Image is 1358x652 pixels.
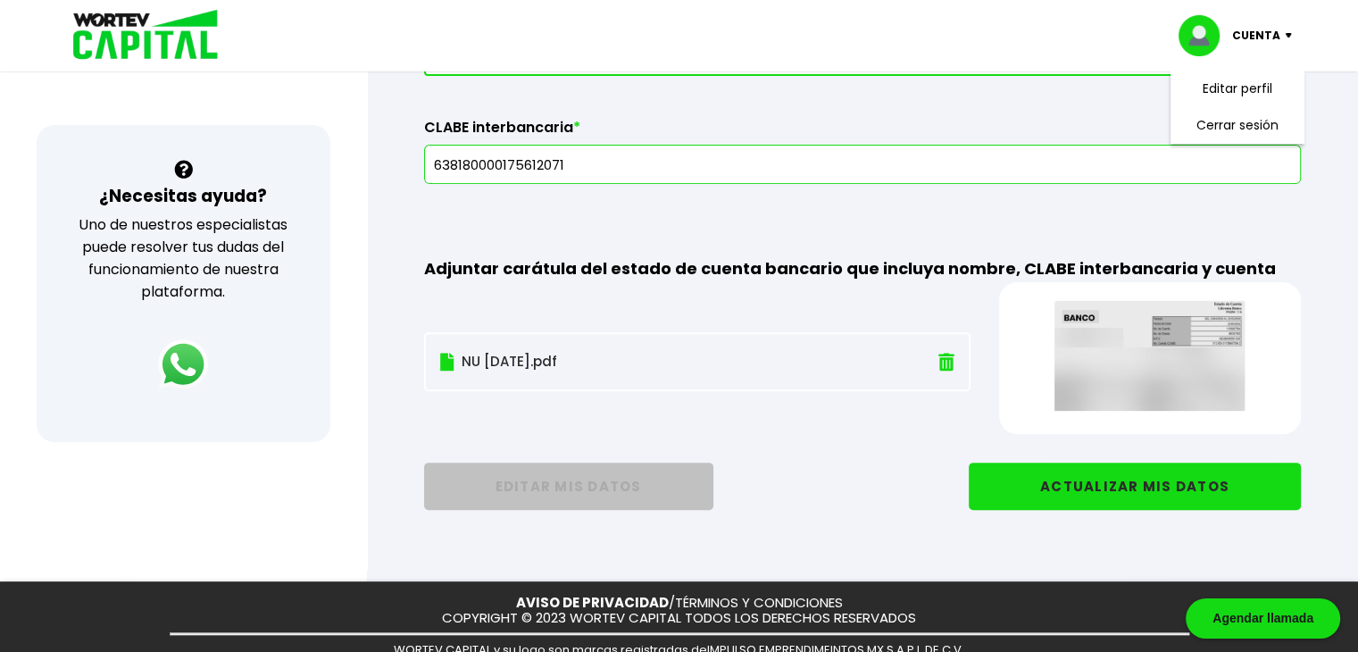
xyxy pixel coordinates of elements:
h3: ¿Necesitas ayuda? [99,183,267,209]
img: profile-image [1179,15,1232,56]
p: Uno de nuestros especialistas puede resolver tus dudas del funcionamiento de nuestra plataforma. [60,213,307,303]
input: 18 dígitos [432,146,1293,183]
img: trash.f49e7519.svg [938,353,954,372]
a: Editar perfil [1203,79,1272,98]
img: exampledoc.a199b23b.png [1026,300,1274,411]
li: Cerrar sesión [1166,107,1309,144]
img: file.874bbc9e.svg [440,353,454,372]
img: icon-down [1280,33,1304,38]
a: AVISO DE PRIVACIDAD [516,593,669,612]
label: CLABE interbancaria [424,119,1301,146]
div: Agendar llamada [1186,598,1340,639]
img: logos_whatsapp-icon.242b2217.svg [158,339,208,389]
p: COPYRIGHT © 2023 WORTEV CAPITAL TODOS LOS DERECHOS RESERVADOS [442,611,916,626]
p: NU [DATE].pdf [440,348,871,375]
button: ACTUALIZAR MIS DATOS [969,463,1301,510]
a: TÉRMINOS Y CONDICIONES [675,593,843,612]
img: logo_wortev_capital [54,7,225,65]
button: EDITAR MIS DATOS [424,463,713,510]
p: Cuenta [1232,22,1280,49]
p: / [516,596,843,611]
span: Adjuntar carátula del estado de cuenta bancario que incluya nombre, CLABE interbancaria y cuenta [424,257,1276,280]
